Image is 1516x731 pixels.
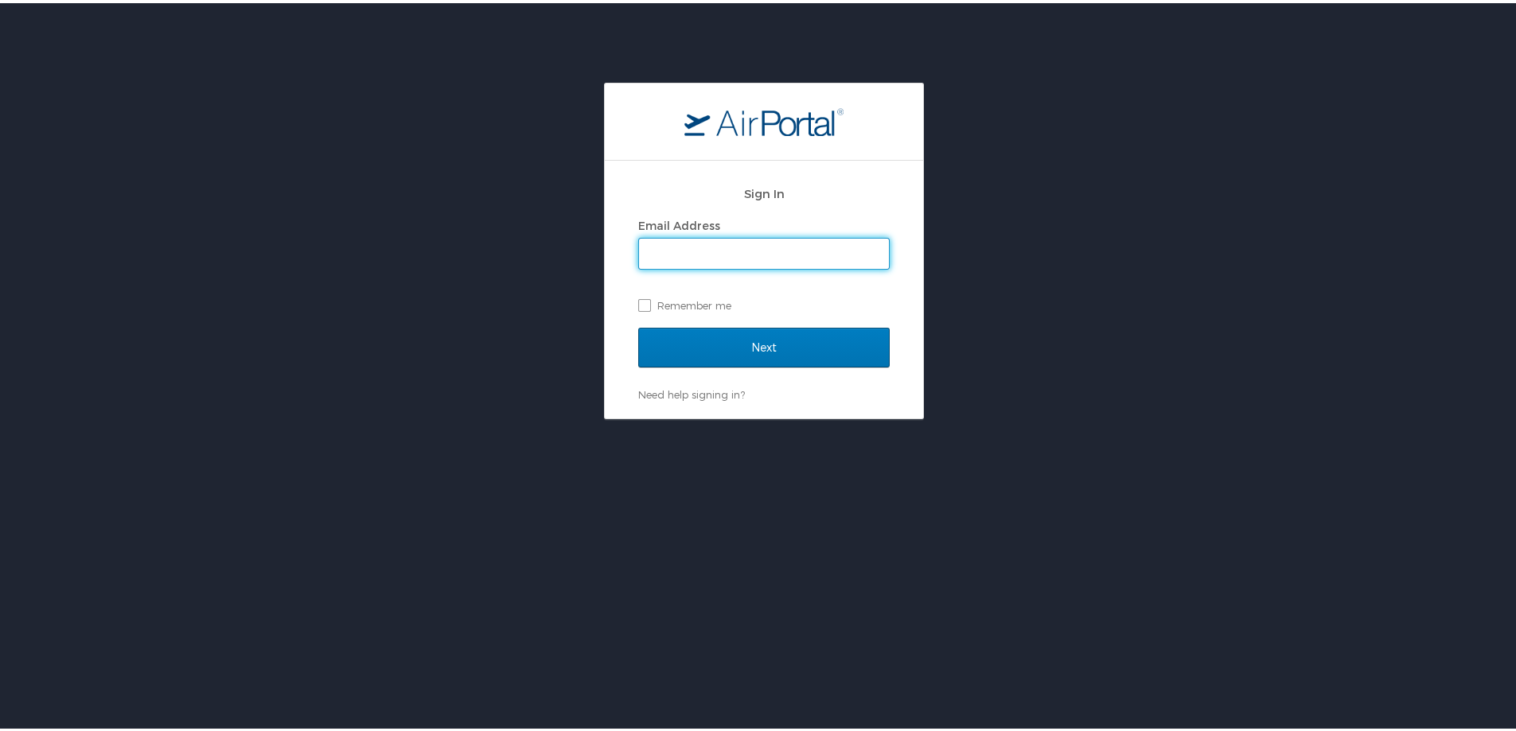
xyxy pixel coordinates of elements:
label: Email Address [638,216,720,229]
label: Remember me [638,290,890,314]
input: Next [638,325,890,364]
h2: Sign In [638,181,890,200]
a: Need help signing in? [638,385,745,398]
img: logo [684,104,844,133]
